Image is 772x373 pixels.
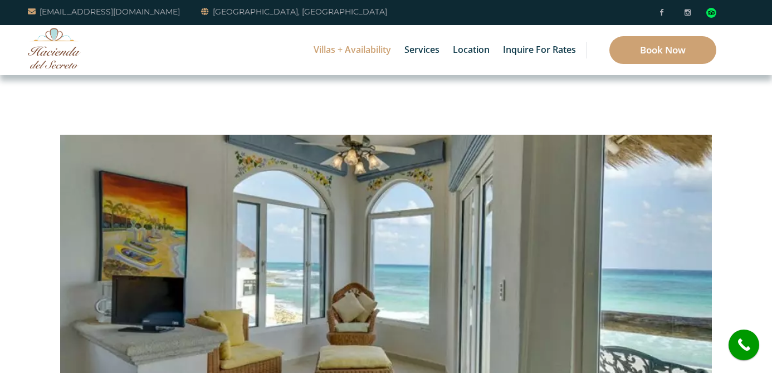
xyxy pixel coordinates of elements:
a: [GEOGRAPHIC_DATA], [GEOGRAPHIC_DATA] [201,5,387,18]
div: Read traveler reviews on Tripadvisor [706,8,716,18]
img: Tripadvisor_logomark.svg [706,8,716,18]
a: Book Now [609,36,716,64]
img: Awesome Logo [28,28,81,68]
i: call [731,332,756,357]
a: Services [399,25,445,75]
a: [EMAIL_ADDRESS][DOMAIN_NAME] [28,5,180,18]
a: Location [447,25,495,75]
a: Inquire for Rates [497,25,582,75]
a: Villas + Availability [308,25,397,75]
a: call [729,330,759,360]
